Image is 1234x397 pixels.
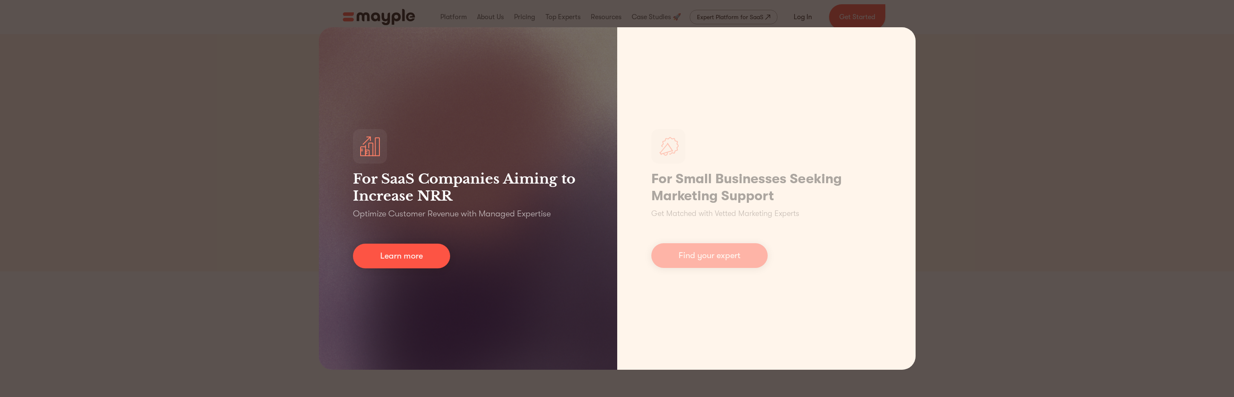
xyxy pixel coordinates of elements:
[353,208,551,220] p: Optimize Customer Revenue with Managed Expertise
[353,244,450,268] a: Learn more
[353,170,583,204] h3: For SaaS Companies Aiming to Increase NRR
[651,243,768,268] a: Find your expert
[651,208,799,219] p: Get Matched with Vetted Marketing Experts
[651,170,881,204] h1: For Small Businesses Seeking Marketing Support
